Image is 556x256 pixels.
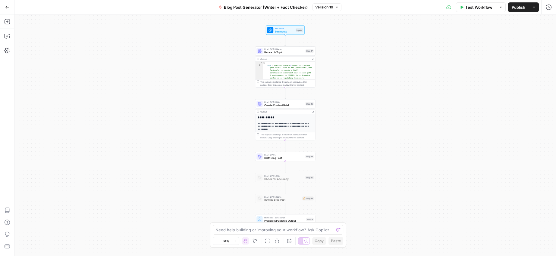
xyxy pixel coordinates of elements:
span: Prepare Structured Output [264,219,305,223]
span: Version 19 [315,5,333,10]
span: Copy the output [268,137,282,139]
span: LLM · GPT-5 Mini [264,100,304,103]
button: Paste [328,237,343,245]
button: Test Workflow [456,2,496,12]
g: Edge from step_16 to step_9 [285,203,286,214]
span: Research Topic [264,51,304,54]
span: LLM · GPT-5 Mini [264,174,304,177]
div: Inputs [296,28,303,32]
g: Edge from start to step_17 [285,35,286,46]
g: Edge from step_18 to step_15 [285,161,286,172]
span: Blog Post Generator (Writer + Fact Checker) [224,4,308,10]
span: Copy [315,238,324,244]
span: Copy the output [268,84,282,86]
span: Run Code · JavaScript [264,216,305,219]
div: Output [260,57,309,60]
span: Publish [512,4,525,10]
span: LLM · GPT-5 Nano [264,48,304,51]
div: LLM · GPT-5Draft Blog PostStep 18 [255,152,316,161]
span: LLM · GPT-5 [264,153,304,156]
div: LLM · GPT-5 MiniCheck for AccuracyStep 15 [255,173,316,182]
span: 64% [223,239,229,243]
div: Run Code · JavaScriptPrepare Structured OutputStep 9 [255,215,316,224]
span: Draft Blog Post [264,156,304,160]
div: Step 19 [306,102,314,106]
span: Toggle code folding, rows 1 through 3 [261,61,263,64]
div: WorkflowSet InputsInputs [255,26,316,35]
div: 1 [255,61,263,64]
span: Set Inputs [275,29,294,33]
div: This output is too large & has been abbreviated for review. to view the full content. [260,80,314,87]
div: Step 18 [306,155,314,159]
span: Workflow [275,27,294,30]
span: Test Workflow [465,4,492,10]
span: Rewrite Blog Post [264,198,301,202]
div: LLM · GPT-5 NanoRewrite Blog PostStep 16 [255,194,316,203]
div: Output [260,110,309,113]
div: Step 17 [306,49,314,53]
g: Edge from step_15 to step_16 [285,182,286,193]
span: Create Content Brief [264,103,304,107]
button: Copy [312,237,326,245]
g: Edge from step_19 to step_18 [285,140,286,151]
div: Step 16 [302,196,313,200]
span: Paste [331,238,341,244]
span: Check for Accuracy [264,177,304,181]
button: Version 19 [313,3,341,11]
div: Step 15 [306,176,314,179]
g: Edge from step_17 to step_19 [285,88,286,99]
div: Step 9 [306,218,314,221]
div: This output is too large & has been abbreviated for review. to view the full content. [260,133,314,139]
button: Blog Post Generator (Writer + Fact Checker) [215,2,311,12]
span: LLM · GPT-5 Nano [264,195,301,198]
div: LLM · GPT-5 NanoResearch TopicStep 17Output{ "body":"Opening summary\nCarmel-by-the-Sea (the Carm... [255,46,316,88]
button: Publish [508,2,529,12]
